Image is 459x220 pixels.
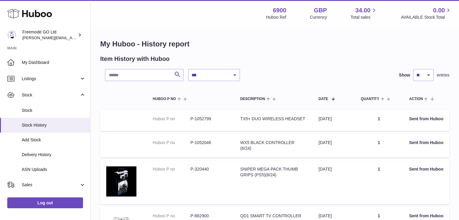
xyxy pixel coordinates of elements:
dt: Huboo P no [153,166,190,172]
span: entries [437,72,449,78]
span: Huboo P no [153,97,176,101]
span: AVAILABLE Stock Total [401,14,452,20]
td: SNIPER MEGA PACK THUMB GRIPS (PS5)(6/24) [234,160,312,204]
span: Description [240,97,265,101]
span: Total sales [350,14,377,20]
strong: Sent from Huboo [409,140,443,145]
a: 0.00 AVAILABLE Stock Total [401,6,452,20]
span: Delivery History [22,152,86,158]
strong: Sent from Huboo [409,213,443,218]
td: [DATE] [312,134,355,157]
strong: Sent from Huboo [409,167,443,171]
span: ASN Uploads [22,167,86,172]
h2: Item History with Huboo [100,55,170,63]
img: 69001651762875.jpg [106,166,136,196]
span: Sales [22,182,79,188]
span: Stock [22,92,79,98]
span: 34.00 [355,6,370,14]
a: Log out [7,197,83,208]
td: TX5+ DUO WIRELESS HEADSET [234,110,312,131]
a: 34.00 Total sales [350,6,377,20]
label: Show [399,72,410,78]
h1: My Huboo - History report [100,39,449,49]
span: Add Stock [22,137,86,143]
td: WX5 BLACK CONTROLLER (6/24) [234,134,312,157]
td: [DATE] [312,160,355,204]
span: 0.00 [433,6,445,14]
span: Stock [22,108,86,113]
td: 1 [355,110,403,131]
div: Currency [310,14,327,20]
span: Quantity [361,97,379,101]
strong: GBP [314,6,327,14]
td: 1 [355,160,403,204]
dt: Huboo P no [153,116,190,122]
strong: Sent from Huboo [409,116,443,121]
strong: 6900 [273,6,286,14]
span: [PERSON_NAME][EMAIL_ADDRESS][DOMAIN_NAME] [22,35,121,40]
span: My Dashboard [22,60,86,65]
div: Freemode GO Ltd [22,29,77,41]
dd: P-1052799 [190,116,228,122]
dd: P-882900 [190,213,228,219]
span: Listings [22,76,79,82]
dd: P-1052046 [190,140,228,146]
dt: Huboo P no [153,213,190,219]
span: Date [318,97,328,101]
td: [DATE] [312,110,355,131]
img: lenka.smikniarova@gioteck.com [7,30,16,39]
span: Action [409,97,423,101]
td: 1 [355,134,403,157]
span: Stock History [22,122,86,128]
dt: Huboo P no [153,140,190,146]
dd: P-320440 [190,166,228,172]
div: Huboo Ref [266,14,286,20]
